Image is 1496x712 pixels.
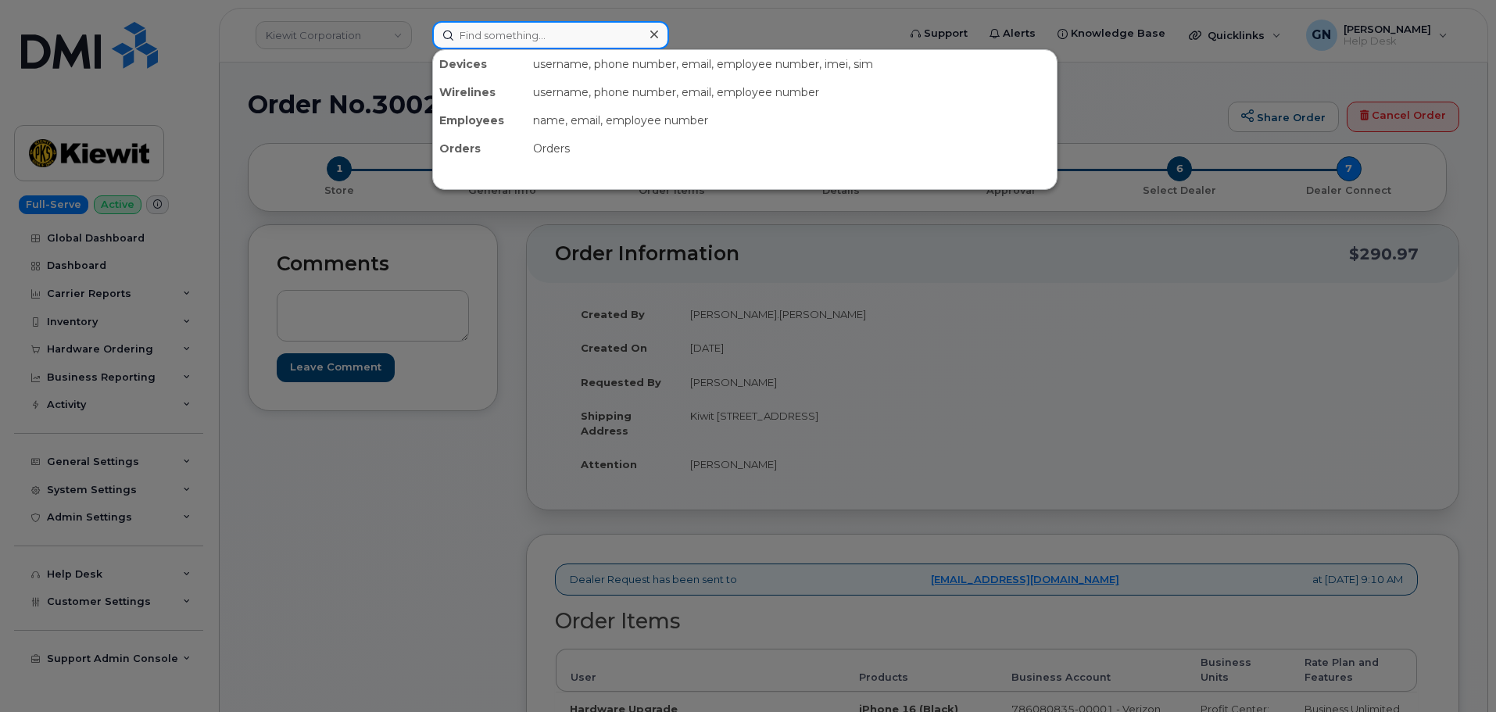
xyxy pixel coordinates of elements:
[1428,644,1484,700] iframe: Messenger Launcher
[433,78,527,106] div: Wirelines
[433,134,527,163] div: Orders
[527,78,1057,106] div: username, phone number, email, employee number
[527,134,1057,163] div: Orders
[527,50,1057,78] div: username, phone number, email, employee number, imei, sim
[433,50,527,78] div: Devices
[433,106,527,134] div: Employees
[527,106,1057,134] div: name, email, employee number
